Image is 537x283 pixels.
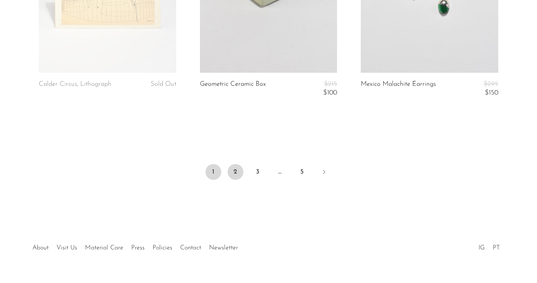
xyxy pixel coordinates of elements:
[324,81,337,87] span: $215
[153,245,172,251] a: Policies
[28,238,242,253] ul: Quick links
[131,245,145,251] a: Press
[316,164,332,181] a: Next
[39,81,111,88] a: Calder Circus, Lithograph
[475,238,504,253] ul: Social Medias
[493,245,500,251] a: PT
[485,89,498,96] span: $150
[361,81,436,97] a: Mexico Malachite Earrings
[228,164,243,180] a: 2
[180,245,201,251] a: Contact
[205,164,221,180] span: 1
[200,81,266,97] a: Geometric Ceramic Box
[151,81,176,87] span: Sold Out
[323,89,337,96] span: $100
[484,81,498,87] span: $295
[294,164,310,180] a: 5
[250,164,266,180] a: 3
[57,245,77,251] a: Visit Us
[85,245,123,251] a: Material Care
[479,245,485,251] a: IG
[272,164,288,180] span: …
[32,245,49,251] a: About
